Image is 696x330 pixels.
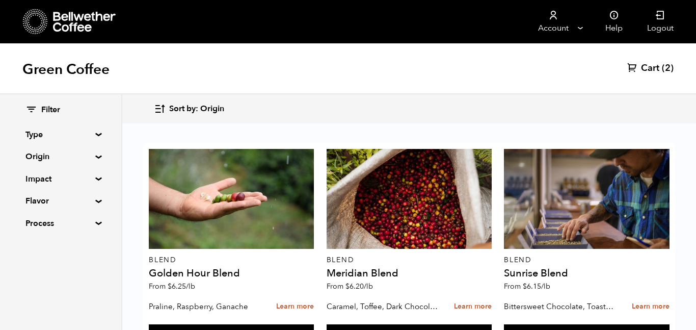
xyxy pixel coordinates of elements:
[25,173,96,185] summary: Impact
[364,282,373,291] span: /lb
[327,282,373,291] span: From
[276,296,314,318] a: Learn more
[627,62,674,74] a: Cart (2)
[149,257,314,264] p: Blend
[662,62,674,74] span: (2)
[149,299,261,314] p: Praline, Raspberry, Ganache
[523,282,527,291] span: $
[169,104,224,115] span: Sort by: Origin
[504,268,669,278] h4: Sunrise Blend
[641,62,659,74] span: Cart
[541,282,550,291] span: /lb
[345,282,373,291] bdi: 6.20
[186,282,195,291] span: /lb
[25,129,96,141] summary: Type
[154,97,224,121] button: Sort by: Origin
[25,150,96,163] summary: Origin
[41,105,60,116] span: Filter
[25,195,96,207] summary: Flavor
[149,282,195,291] span: From
[523,282,550,291] bdi: 6.15
[632,296,670,318] a: Learn more
[149,268,314,278] h4: Golden Hour Blend
[327,299,439,314] p: Caramel, Toffee, Dark Chocolate
[22,60,110,79] h1: Green Coffee
[504,282,550,291] span: From
[454,296,492,318] a: Learn more
[327,257,492,264] p: Blend
[504,299,616,314] p: Bittersweet Chocolate, Toasted Marshmallow, Candied Orange, Praline
[327,268,492,278] h4: Meridian Blend
[25,217,96,230] summary: Process
[345,282,350,291] span: $
[168,282,195,291] bdi: 6.25
[504,257,669,264] p: Blend
[168,282,172,291] span: $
